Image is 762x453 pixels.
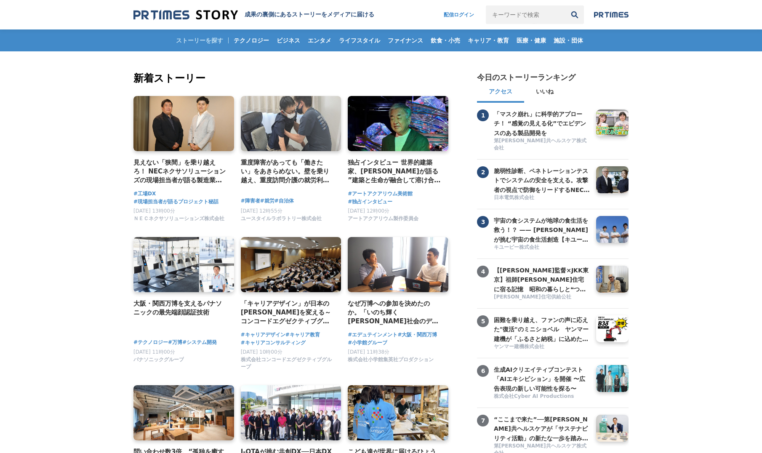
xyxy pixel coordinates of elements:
span: 1 [477,109,489,121]
a: 脆弱性診断、ペネトレーションテストでシステムの安全を支える。攻撃者の視点で防御をリードするNECの「リスクハンティングチーム」 [494,166,590,193]
span: 医療・健康 [513,37,549,44]
a: #システム開発 [182,338,217,346]
button: 検索 [565,5,584,24]
span: #就労 [260,197,274,205]
a: 飲食・小売 [427,29,464,51]
span: [PERSON_NAME]住宅供給公社 [494,293,571,301]
span: [DATE] 11時38分 [348,349,389,355]
a: #キャリアコンサルティング [241,339,306,347]
a: 第[PERSON_NAME]共ヘルスケア株式会社 [494,137,590,152]
span: [DATE] 12時00分 [348,208,389,214]
span: 飲食・小売 [427,37,464,44]
a: #アートアクアリウム美術館 [348,190,413,198]
a: #工場DX [133,190,156,198]
h3: 脆弱性診断、ペネトレーションテストでシステムの安全を支える。攻撃者の視点で防御をリードするNECの「リスクハンティングチーム」 [494,166,590,195]
span: ヤンマー建機株式会社 [494,343,544,350]
a: #小学館グループ [348,339,387,347]
h1: 成果の裏側にあるストーリーをメディアに届ける [245,11,374,19]
h3: 生成AIクリエイティブコンテスト「AIエキシビション」を開催 〜広告表現の新しい可能性を探る〜 [494,365,590,393]
img: prtimes [594,11,629,18]
h3: 「マスク崩れ」に科学的アプローチ！ “感覚の見える化”でエビデンスのある製品開発を [494,109,590,138]
a: #自治体 [274,197,294,205]
a: #現場担当者が語るプロジェクト秘話 [133,198,218,206]
a: キユーピー株式会社 [494,244,590,252]
a: ビジネス [273,29,304,51]
a: ヤンマー建機株式会社 [494,343,590,351]
h2: 新着ストーリー [133,71,450,86]
a: 【[PERSON_NAME]監督×JKK東京】祖師[PERSON_NAME]住宅に宿る記憶 昭和の暮らしと❝つながり❞が描く、これからの住まいのかたち [494,266,590,293]
a: 困難を乗り越え、ファンの声に応えた"復活"のミニショベル ヤンマー建機が「ふるさと納税」に込めた、ものづくりへの誇りと地域への想い [494,315,590,342]
a: パナソニックグループ [133,359,184,365]
span: #キャリアデザイン [241,331,285,339]
a: エンタメ [304,29,335,51]
a: ライフスタイル [336,29,384,51]
span: キャリア・教育 [464,37,512,44]
span: #テクノロジー [133,338,168,346]
a: “ここまで来た”──第[PERSON_NAME]共ヘルスケアが「サステナビリティ活動」の新たな一歩を踏み出すまでの舞台裏 [494,415,590,442]
img: 成果の裏側にあるストーリーをメディアに届ける [133,9,238,21]
span: 施設・団体 [550,37,586,44]
span: 株式会社小学館集英社プロダクション [348,356,434,363]
h4: 大阪・関西万博を支えるパナソニックの最先端顔認証技術 [133,299,227,317]
a: ＮＥＣネクサソリューションズ株式会社 [133,218,224,224]
h3: 困難を乗り越え、ファンの声に応えた"復活"のミニショベル ヤンマー建機が「ふるさと納税」に込めた、ものづくりへの誇りと地域への想い [494,315,590,344]
span: [DATE] 12時55分 [241,208,282,214]
span: [DATE] 10時00分 [241,349,282,355]
span: 6 [477,365,489,377]
span: 4 [477,266,489,277]
a: #万博 [168,338,182,346]
span: ライフスタイル [336,37,384,44]
a: 株式会社コンコードエグゼクティブグループ [241,366,335,372]
span: テクノロジー [230,37,272,44]
span: 株式会社コンコードエグゼクティブグループ [241,356,335,370]
button: アクセス [477,83,524,103]
span: 7 [477,415,489,426]
span: パナソニックグループ [133,356,184,363]
a: 株式会社小学館集英社プロダクション [348,359,434,365]
a: 宇宙の食システムが地球の食生活を救う！？ —— [PERSON_NAME]が挑む宇宙の食生活創造【キユーピー ミライ研究員】 [494,216,590,243]
span: キユーピー株式会社 [494,244,539,251]
h3: 宇宙の食システムが地球の食生活を救う！？ —— [PERSON_NAME]が挑む宇宙の食生活創造【キユーピー ミライ研究員】 [494,216,590,244]
h3: 【[PERSON_NAME]監督×JKK東京】祖師[PERSON_NAME]住宅に宿る記憶 昭和の暮らしと❝つながり❞が描く、これからの住まいのかたち [494,266,590,294]
span: [DATE] 13時00分 [133,208,175,214]
a: 日本電気株式会社 [494,194,590,202]
a: キャリア・教育 [464,29,512,51]
span: エンタメ [304,37,335,44]
button: いいね [524,83,565,103]
a: #独占インタビュー [348,198,392,206]
a: 重度障害があっても「働きたい」をあきらめない。壁を乗り越え、重度訪問介護の就労利用を[PERSON_NAME][GEOGRAPHIC_DATA]で実現した経営者の挑戦。 [241,158,335,185]
a: [PERSON_NAME]住宅供給公社 [494,293,590,301]
a: 成果の裏側にあるストーリーをメディアに届ける 成果の裏側にあるストーリーをメディアに届ける [133,9,374,21]
h4: 「キャリアデザイン」が日本の[PERSON_NAME]を変える～コンコードエグゼクティブグループの挑戦 [241,299,335,326]
span: 株式会社Cyber AI Productions [494,393,574,400]
span: #大阪・関西万博 [397,331,437,339]
span: #障害者 [241,197,260,205]
a: テクノロジー [230,29,272,51]
span: 2 [477,166,489,178]
a: アートアクアリウム製作委員会 [348,218,418,224]
span: 5 [477,315,489,327]
a: 株式会社Cyber AI Productions [494,393,590,401]
a: #キャリア教育 [285,331,320,339]
a: 医療・健康 [513,29,549,51]
span: 3 [477,216,489,228]
a: 見えない「狭間」を乗り越えろ！ NECネクサソリューションズの現場担当者が語る製造業のDX成功の秘訣 [133,158,227,185]
h3: “ここまで来た”──第[PERSON_NAME]共ヘルスケアが「サステナビリティ活動」の新たな一歩を踏み出すまでの舞台裏 [494,415,590,443]
a: なぜ万博への参加を決めたのか。「いのち輝く[PERSON_NAME]社会のデザイン」の実現に向けて、エデュテインメントの可能性を追求するプロジェクト。 [348,299,442,326]
a: 独占インタビュー 世界的建築家、[PERSON_NAME]が語る ”建築と生命が融合して溶け合うような世界” アートアクアリウム美術館 GINZA コラボレーション作品「金魚の石庭」 [348,158,442,185]
a: 生成AIクリエイティブコンテスト「AIエキシビション」を開催 〜広告表現の新しい可能性を探る〜 [494,365,590,392]
span: ＮＥＣネクサソリューションズ株式会社 [133,215,224,222]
